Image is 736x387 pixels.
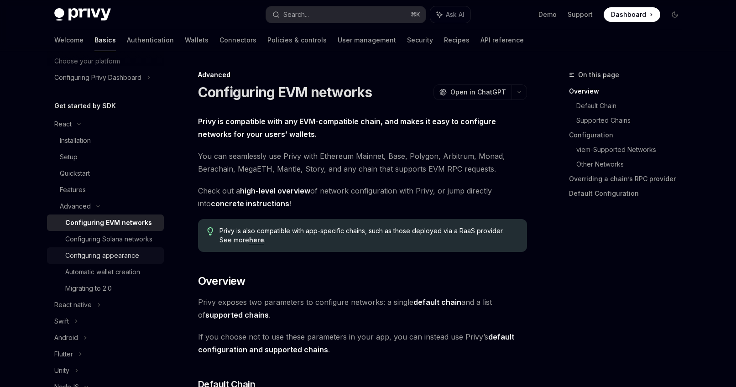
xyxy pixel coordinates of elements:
span: Dashboard [611,10,646,19]
a: supported chains [205,310,269,320]
img: dark logo [54,8,111,21]
a: Features [47,182,164,198]
a: API reference [480,29,524,51]
div: Installation [60,135,91,146]
span: Privy exposes two parameters to configure networks: a single and a list of . [198,296,527,321]
div: Flutter [54,349,73,360]
div: Android [54,332,78,343]
a: Welcome [54,29,84,51]
a: Recipes [444,29,470,51]
a: Automatic wallet creation [47,264,164,280]
a: Configuring Solana networks [47,231,164,247]
a: Support [568,10,593,19]
div: Advanced [60,201,91,212]
span: You can seamlessly use Privy with Ethereum Mainnet, Base, Polygon, Arbitrum, Monad, Berachain, Me... [198,150,527,175]
span: ⌘ K [411,11,420,18]
div: Advanced [198,70,527,79]
a: Security [407,29,433,51]
div: Migrating to 2.0 [65,283,112,294]
svg: Tip [207,227,214,235]
span: Open in ChatGPT [450,88,506,97]
span: Overview [198,274,245,288]
a: Configuration [569,128,689,142]
a: Policies & controls [267,29,327,51]
div: Swift [54,316,69,327]
a: Default Configuration [569,186,689,201]
a: viem-Supported Networks [576,142,689,157]
a: Authentication [127,29,174,51]
a: User management [338,29,396,51]
button: Ask AI [430,6,470,23]
a: here [249,236,264,244]
div: Quickstart [60,168,90,179]
span: Check out a of network configuration with Privy, or jump directly into ! [198,184,527,210]
a: Setup [47,149,164,165]
div: Configuring EVM networks [65,217,152,228]
button: Open in ChatGPT [433,84,512,100]
div: Configuring Solana networks [65,234,152,245]
a: Configuring EVM networks [47,214,164,231]
div: Unity [54,365,69,376]
button: Search...⌘K [266,6,426,23]
a: Migrating to 2.0 [47,280,164,297]
div: Setup [60,152,78,162]
a: Configuring appearance [47,247,164,264]
span: If you choose not to use these parameters in your app, you can instead use Privy’s . [198,330,527,356]
div: Configuring Privy Dashboard [54,72,141,83]
div: React [54,119,72,130]
a: high-level overview [240,186,310,196]
a: concrete instructions [211,199,289,209]
a: Overview [569,84,689,99]
h1: Configuring EVM networks [198,84,372,100]
span: On this page [578,69,619,80]
span: Privy is also compatible with app-specific chains, such as those deployed via a RaaS provider. Se... [219,226,517,245]
a: Other Networks [576,157,689,172]
a: Installation [47,132,164,149]
strong: Privy is compatible with any EVM-compatible chain, and makes it easy to configure networks for yo... [198,117,496,139]
span: Ask AI [446,10,464,19]
a: Overriding a chain’s RPC provider [569,172,689,186]
h5: Get started by SDK [54,100,116,111]
a: Supported Chains [576,113,689,128]
div: React native [54,299,92,310]
a: Basics [94,29,116,51]
div: Features [60,184,86,195]
a: Default Chain [576,99,689,113]
div: Search... [283,9,309,20]
a: default chain [413,298,461,307]
button: Toggle dark mode [668,7,682,22]
a: Dashboard [604,7,660,22]
a: Wallets [185,29,209,51]
a: Quickstart [47,165,164,182]
a: Connectors [219,29,256,51]
div: Automatic wallet creation [65,267,140,277]
a: Demo [538,10,557,19]
div: Configuring appearance [65,250,139,261]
